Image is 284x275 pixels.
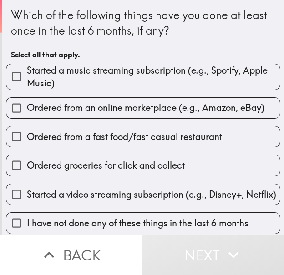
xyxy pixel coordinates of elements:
span: I have not done any of these things in the last 6 months [27,217,248,230]
span: Ordered from a fast food/fast casual restaurant [27,130,222,143]
h6: Select all that apply. [11,50,275,60]
span: Ordered groceries for click and collect [27,159,185,172]
span: Ordered from an online marketplace (e.g., Amazon, eBay) [27,101,264,114]
span: Started a video streaming subscription (e.g., Disney+, Netflix) [27,188,276,201]
button: Ordered from an online marketplace (e.g., Amazon, eBay) [6,98,280,118]
span: Started a music streaming subscription (e.g., Spotify, Apple Music) [27,64,280,90]
div: Which of the following things have you done at least once in the last 6 months, if any? [11,8,275,38]
button: Started a video streaming subscription (e.g., Disney+, Netflix) [6,184,280,205]
button: Started a music streaming subscription (e.g., Spotify, Apple Music) [6,64,280,90]
button: Ordered groceries for click and collect [6,155,280,175]
button: Next [142,235,284,275]
button: Ordered from a fast food/fast casual restaurant [6,126,280,147]
button: I have not done any of these things in the last 6 months [6,213,280,233]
